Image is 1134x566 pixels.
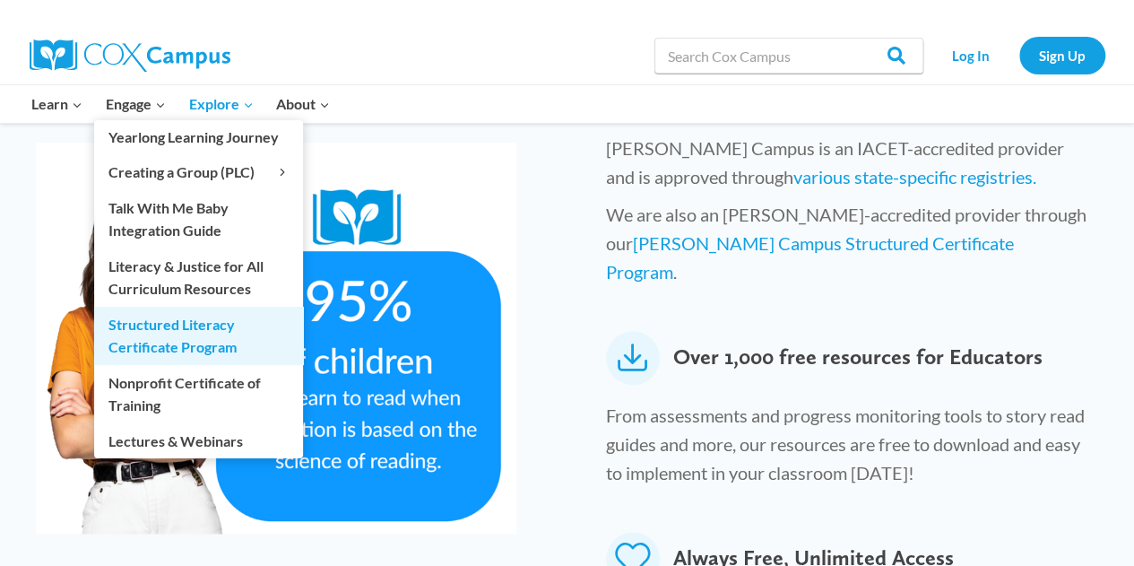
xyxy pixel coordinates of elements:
button: Child menu of Creating a Group (PLC) [94,155,303,189]
a: Lectures & Webinars [94,423,303,457]
a: Structured Literacy Certificate Program [94,307,303,364]
button: Child menu of Engage [94,85,177,123]
input: Search Cox Campus [654,38,923,74]
a: Talk With Me Baby Integration Guide [94,190,303,248]
img: Cox Campus [30,39,230,72]
span: Over 1,000 free resources for Educators [673,331,1043,385]
p: [PERSON_NAME] Campus is an IACET-accredited provider and is approved through [606,134,1087,200]
a: Nonprofit Certificate of Training [94,365,303,422]
a: Log In [932,37,1010,74]
button: Child menu of Learn [21,85,95,123]
a: Sign Up [1019,37,1105,74]
a: various state-specific registries. [793,166,1036,187]
a: Literacy & Justice for All Curriculum Resources [94,248,303,306]
a: [PERSON_NAME] Campus Structured Certificate Program [606,232,1014,283]
a: Yearlong Learning Journey [94,120,303,154]
img: Frame 13 (1) [36,143,516,535]
nav: Primary Navigation [21,85,342,123]
button: Child menu of Explore [177,85,265,123]
p: From assessments and progress monitoring tools to story read guides and more, our resources are f... [606,401,1087,496]
p: We are also an [PERSON_NAME]-accredited provider through our . [606,200,1087,295]
button: Child menu of About [264,85,342,123]
nav: Secondary Navigation [932,37,1105,74]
